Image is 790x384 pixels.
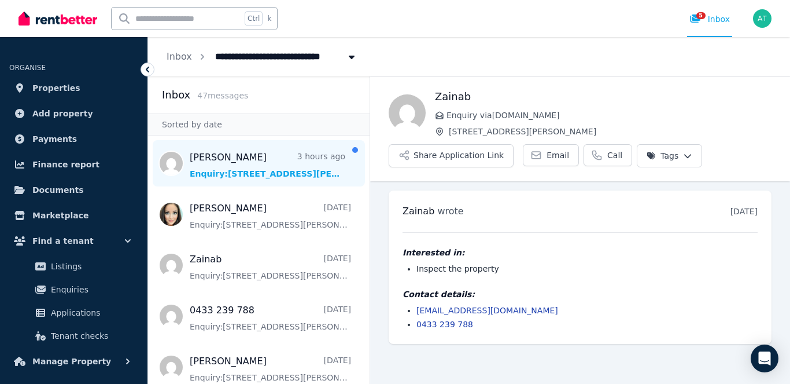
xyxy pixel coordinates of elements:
[32,107,93,120] span: Add property
[751,345,778,372] div: Open Intercom Messenger
[32,132,77,146] span: Payments
[9,153,138,176] a: Finance report
[9,350,138,373] button: Manage Property
[51,283,129,297] span: Enquiries
[389,94,426,131] img: Zainab
[32,234,94,248] span: Find a tenant
[51,306,129,320] span: Applications
[14,278,134,301] a: Enquiries
[19,10,97,27] img: RentBetter
[9,127,138,151] a: Payments
[9,102,138,125] a: Add property
[403,206,434,217] span: Zainab
[190,253,351,281] a: Zainab[DATE]Enquiry:[STREET_ADDRESS][PERSON_NAME].
[267,14,271,23] span: k
[449,126,771,137] span: [STREET_ADDRESS][PERSON_NAME]
[437,206,463,217] span: wrote
[9,178,138,202] a: Documents
[9,204,138,227] a: Marketplace
[9,64,46,72] span: ORGANISE
[607,149,622,161] span: Call
[730,207,758,216] time: [DATE]
[753,9,771,28] img: Anton Tonev
[14,301,134,324] a: Applications
[647,150,678,162] span: Tags
[14,324,134,348] a: Tenant checks
[51,329,129,343] span: Tenant checks
[435,89,771,105] h1: Zainab
[32,183,84,197] span: Documents
[637,144,702,167] button: Tags
[197,91,248,100] span: 47 message s
[148,37,376,76] nav: Breadcrumb
[689,13,730,25] div: Inbox
[403,247,758,258] h4: Interested in:
[416,320,473,329] a: 0433 239 788
[148,114,370,136] div: Sorted by date
[190,202,351,231] a: [PERSON_NAME][DATE]Enquiry:[STREET_ADDRESS][PERSON_NAME].
[32,354,111,368] span: Manage Property
[547,149,569,161] span: Email
[190,303,351,332] a: 0433 239 788[DATE]Enquiry:[STREET_ADDRESS][PERSON_NAME].
[190,354,351,383] a: [PERSON_NAME][DATE]Enquiry:[STREET_ADDRESS][PERSON_NAME].
[416,306,558,315] a: [EMAIL_ADDRESS][DOMAIN_NAME]
[162,87,190,103] h2: Inbox
[389,144,514,167] button: Share Application Link
[190,151,345,180] a: [PERSON_NAME]3 hours agoEnquiry:[STREET_ADDRESS][PERSON_NAME].
[9,76,138,100] a: Properties
[523,144,579,166] a: Email
[416,263,758,275] li: Inspect the property
[167,51,192,62] a: Inbox
[403,288,758,300] h4: Contact details:
[32,158,99,171] span: Finance report
[9,229,138,253] button: Find a tenant
[446,109,771,121] span: Enquiry via [DOMAIN_NAME]
[584,144,632,166] a: Call
[32,81,80,95] span: Properties
[51,259,129,273] span: Listings
[14,255,134,278] a: Listings
[696,12,706,19] span: 5
[32,209,88,222] span: Marketplace
[245,11,263,26] span: Ctrl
